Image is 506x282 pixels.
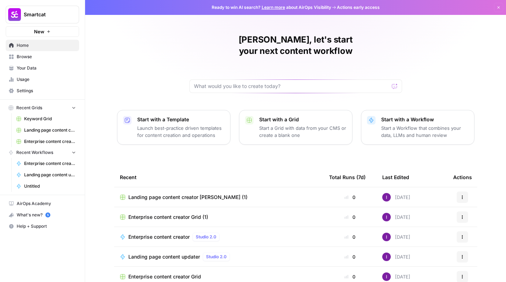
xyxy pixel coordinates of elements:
[24,138,76,145] span: Enterprise content creator Grid (1)
[382,213,391,221] img: rttthfqagq9o9phgx6vgk6kzmwrp
[6,51,79,62] a: Browse
[24,172,76,178] span: Landing page content updater
[17,76,76,83] span: Usage
[382,233,391,241] img: rttthfqagq9o9phgx6vgk6kzmwrp
[47,213,49,217] text: 5
[117,110,230,145] button: Start with a TemplateLaunch best-practice driven templates for content creation and operations
[17,88,76,94] span: Settings
[13,136,79,147] a: Enterprise content creator Grid (1)
[382,272,410,281] div: [DATE]
[24,127,76,133] span: Landing page content creator [PERSON_NAME] (1)
[128,194,248,201] span: Landing page content creator [PERSON_NAME] (1)
[137,116,224,123] p: Start with a Template
[361,110,474,145] button: Start with a WorkflowStart a Workflow that combines your data, LLMs and human review
[6,85,79,96] a: Settings
[382,253,391,261] img: rttthfqagq9o9phgx6vgk6kzmwrp
[16,105,42,111] span: Recent Grids
[8,8,21,21] img: Smartcat Logo
[17,54,76,60] span: Browse
[6,74,79,85] a: Usage
[13,181,79,192] a: Untitled
[382,167,409,187] div: Last Edited
[120,233,318,241] a: Enterprise content creatorStudio 2.0
[329,253,371,260] div: 0
[196,234,216,240] span: Studio 2.0
[259,125,346,139] p: Start a Grid with data from your CMS or create a blank one
[329,167,366,187] div: Total Runs (7d)
[13,169,79,181] a: Landing page content updater
[13,125,79,136] a: Landing page content creator [PERSON_NAME] (1)
[382,193,391,201] img: rttthfqagq9o9phgx6vgk6kzmwrp
[382,213,410,221] div: [DATE]
[120,273,318,280] a: Enterprise content creator Grid
[128,253,200,260] span: Landing page content updater
[13,158,79,169] a: Enterprise content creator
[381,116,468,123] p: Start with a Workflow
[128,214,208,221] span: Enterprise content creator Grid (1)
[6,147,79,158] button: Recent Workflows
[337,4,380,11] span: Actions early access
[17,65,76,71] span: Your Data
[128,233,190,240] span: Enterprise content creator
[6,40,79,51] a: Home
[206,254,227,260] span: Studio 2.0
[45,212,50,217] a: 5
[381,125,468,139] p: Start a Workflow that combines your data, LLMs and human review
[382,233,410,241] div: [DATE]
[120,214,318,221] a: Enterprise content creator Grid (1)
[6,210,79,220] div: What's new?
[6,26,79,37] button: New
[120,167,318,187] div: Recent
[329,233,371,240] div: 0
[17,42,76,49] span: Home
[24,11,67,18] span: Smartcat
[239,110,352,145] button: Start with a GridStart a Grid with data from your CMS or create a blank one
[329,214,371,221] div: 0
[6,103,79,113] button: Recent Grids
[194,83,389,90] input: What would you like to create today?
[6,198,79,209] a: AirOps Academy
[6,62,79,74] a: Your Data
[6,209,79,221] button: What's new? 5
[212,4,331,11] span: Ready to win AI search? about AirOps Visibility
[137,125,224,139] p: Launch best-practice driven templates for content creation and operations
[382,253,410,261] div: [DATE]
[24,160,76,167] span: Enterprise content creator
[189,34,402,57] h1: [PERSON_NAME], let's start your next content workflow
[259,116,346,123] p: Start with a Grid
[453,167,472,187] div: Actions
[120,194,318,201] a: Landing page content creator [PERSON_NAME] (1)
[6,6,79,23] button: Workspace: Smartcat
[262,5,285,10] a: Learn more
[17,223,76,230] span: Help + Support
[34,28,44,35] span: New
[128,273,201,280] span: Enterprise content creator Grid
[120,253,318,261] a: Landing page content updaterStudio 2.0
[382,272,391,281] img: rttthfqagq9o9phgx6vgk6kzmwrp
[329,194,371,201] div: 0
[6,221,79,232] button: Help + Support
[13,113,79,125] a: Keyword Grid
[16,149,53,156] span: Recent Workflows
[24,116,76,122] span: Keyword Grid
[24,183,76,189] span: Untitled
[329,273,371,280] div: 0
[382,193,410,201] div: [DATE]
[17,200,76,207] span: AirOps Academy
